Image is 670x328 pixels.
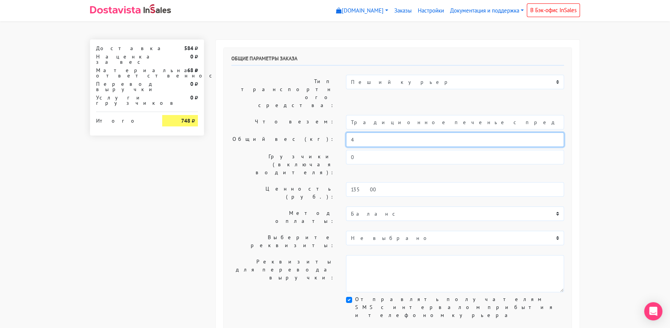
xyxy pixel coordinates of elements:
label: Общий вес (кг): [226,132,340,147]
strong: 0 [190,80,193,87]
label: Что везем: [226,115,340,129]
a: [DOMAIN_NAME] [333,3,391,18]
strong: 748 [181,117,190,124]
label: Грузчики (включая водителя): [226,150,340,179]
a: Настройки [415,3,447,18]
img: InSales [144,4,171,13]
div: Доставка [90,46,156,51]
a: В Бэк-офис InSales [527,3,580,17]
label: Отправлять получателям SMS с интервалом прибытия и телефоном курьера [355,295,564,319]
strong: 0 [190,53,193,60]
label: Ценность (руб.): [226,182,340,203]
strong: 68 [187,67,193,74]
h6: Общие параметры заказа [231,55,564,66]
div: Наценка за вес [90,54,156,65]
strong: 584 [184,45,193,52]
div: Итого [96,115,151,123]
img: Dostavista - срочная курьерская служба доставки [90,6,141,14]
div: Материальная ответственность [90,68,156,78]
label: Выберите реквизиты: [226,231,340,252]
strong: 0 [190,94,193,101]
div: Open Intercom Messenger [644,302,662,320]
div: Услуги грузчиков [90,95,156,106]
label: Тип транспортного средства: [226,75,340,112]
a: Документация и поддержка [447,3,527,18]
div: Перевод выручки [90,81,156,92]
label: Реквизиты для перевода выручки: [226,255,340,292]
label: Метод оплаты: [226,207,340,228]
a: Заказы [391,3,415,18]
